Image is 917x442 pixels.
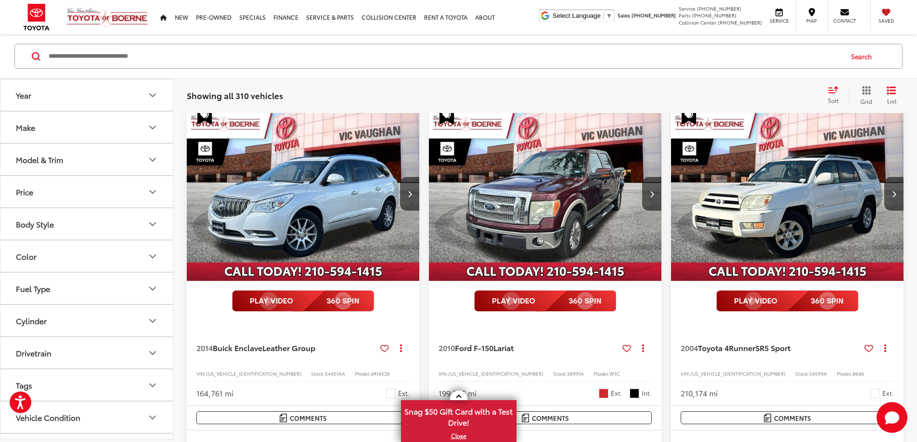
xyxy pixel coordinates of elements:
[632,12,676,19] span: [PHONE_NUMBER]
[692,12,736,19] span: [PHONE_NUMBER]
[860,97,872,105] span: Grid
[147,218,158,230] div: Body Style
[147,283,158,294] div: Fuel Type
[642,389,652,398] span: Int.
[16,155,63,164] div: Model & Trim
[474,290,616,312] img: full motion video
[16,316,47,325] div: Cylinder
[671,106,904,282] img: 2004 Toyota 4Runner SR5 Sport
[325,370,345,377] span: 54401AA
[439,388,477,399] div: 199,755 mi
[567,370,584,377] span: 38991A
[455,342,493,353] span: Ford F-150
[147,186,158,198] div: Price
[553,12,601,19] span: Select Language
[428,106,662,281] a: 2010 Ford F-150 Lariat2010 Ford F-150 Lariat2010 Ford F-150 Lariat2010 Ford F-150 Lariat
[66,7,148,27] img: Vic Vaughan Toyota of Boerne
[428,106,662,282] img: 2010 Ford F-150 Lariat
[828,96,839,104] span: Sort
[197,106,212,125] span: Special
[213,342,262,353] span: Buick Enclave
[187,89,283,101] span: Showing all 310 vehicles
[0,240,174,272] button: ColorColor
[386,389,396,398] span: White Diamond Clearcoat
[400,177,419,211] button: Next image
[0,402,174,433] button: Vehicle ConditionVehicle Condition
[679,5,696,12] span: Service
[0,337,174,368] button: DrivetrainDrivetrain
[837,370,852,377] span: Model:
[196,388,233,399] div: 164,761 mi
[774,414,811,423] span: Comments
[877,402,907,433] svg: Start Chat
[196,342,213,353] span: 2014
[16,252,37,261] div: Color
[147,412,158,423] div: Vehicle Condition
[493,342,514,353] span: Lariat
[280,414,287,422] img: Comments
[0,144,174,175] button: Model & TrimModel & Trim
[0,79,174,111] button: YearYear
[879,86,904,105] button: List View
[849,86,879,105] button: Grid View
[532,414,569,423] span: Comments
[884,177,904,211] button: Next image
[618,12,630,19] span: Sales
[16,284,50,293] div: Fuel Type
[393,340,410,356] button: Actions
[398,389,410,398] span: Ext.
[147,89,158,101] div: Year
[0,208,174,240] button: Body StyleBody Style
[681,388,718,399] div: 210,174 mi
[764,414,772,422] img: Comments
[679,19,716,26] span: Collision Center
[755,342,790,353] span: SR5 Sport
[16,90,31,100] div: Year
[448,370,543,377] span: [US_VEHICLE_IDENTIFICATION_NUMBER]
[147,251,158,262] div: Color
[698,342,755,353] span: Toyota 4Runner
[439,342,455,353] span: 2010
[795,370,809,377] span: Stock:
[682,106,696,125] span: Special
[48,45,842,68] input: Search by Make, Model, or Keyword
[809,370,827,377] span: 54599A
[823,86,849,105] button: Select sort value
[882,389,894,398] span: Ext.
[355,370,371,377] span: Model:
[599,389,608,398] span: Royal Red Metallic
[147,347,158,359] div: Drivetrain
[690,370,786,377] span: [US_VEHICLE_IDENTIFICATION_NUMBER]
[852,370,864,377] span: 8646
[186,106,420,281] a: 2014 Buick Enclave Leather Group2014 Buick Enclave Leather Group2014 Buick Enclave Leather Group2...
[232,290,374,312] img: full motion video
[439,342,619,353] a: 2010Ford F-150Lariat
[679,12,691,19] span: Parts
[716,290,858,312] img: full motion video
[400,344,402,352] span: dropdown dots
[833,17,856,24] span: Contact
[522,414,530,422] img: Comments
[681,342,861,353] a: 2004Toyota 4RunnerSR5 Sport
[876,17,897,24] span: Saved
[553,370,567,377] span: Stock:
[768,17,790,24] span: Service
[642,177,661,211] button: Next image
[842,44,886,68] button: Search
[611,389,622,398] span: Ext.
[642,344,644,352] span: dropdown dots
[439,370,448,377] span: VIN:
[553,12,612,19] a: Select Language​
[0,112,174,143] button: MakeMake
[186,106,420,281] div: 2014 Buick Enclave Leather Group 0
[16,348,52,357] div: Drivetrain
[606,12,612,19] span: ▼
[0,305,174,336] button: CylinderCylinder
[147,122,158,133] div: Make
[371,370,390,377] span: 4R14526
[16,187,33,196] div: Price
[290,414,327,423] span: Comments
[671,106,904,281] div: 2004 Toyota 4Runner SR5 Sport 0
[681,411,894,424] button: Comments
